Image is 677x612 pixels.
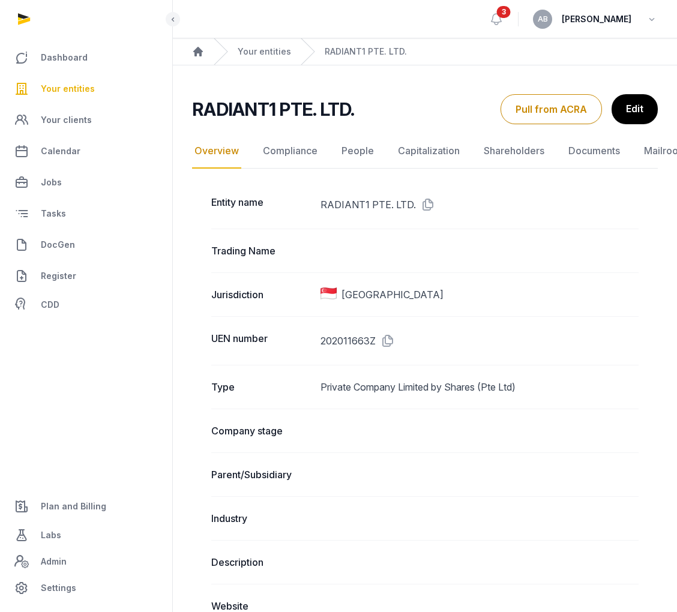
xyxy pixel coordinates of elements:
a: Jobs [10,168,163,197]
dd: Private Company Limited by Shares (Pte Ltd) [320,380,639,394]
span: Your clients [41,113,92,127]
dt: UEN number [211,331,311,350]
a: Dashboard [10,43,163,72]
a: Register [10,262,163,290]
a: Edit [612,94,658,124]
span: Labs [41,528,61,542]
dt: Type [211,380,311,394]
span: Jobs [41,175,62,190]
span: Calendar [41,144,80,158]
a: Settings [10,574,163,602]
dd: RADIANT1 PTE. LTD. [320,195,639,214]
span: Admin [41,554,67,569]
a: Admin [10,550,163,574]
a: Capitalization [396,134,462,169]
span: 3 [497,6,511,18]
a: Plan and Billing [10,492,163,521]
span: CDD [41,298,59,312]
dt: Description [211,555,311,569]
dt: Jurisdiction [211,287,311,302]
span: [GEOGRAPHIC_DATA] [342,287,444,302]
a: Documents [566,134,622,169]
span: [PERSON_NAME] [562,12,631,26]
span: Settings [41,581,76,595]
nav: Tabs [192,134,658,169]
a: DocGen [10,230,163,259]
dt: Industry [211,511,311,526]
a: People [339,134,376,169]
dt: Company stage [211,424,311,438]
a: Calendar [10,137,163,166]
span: Plan and Billing [41,499,106,514]
dt: Parent/Subsidiary [211,467,311,482]
dt: Entity name [211,195,311,214]
a: CDD [10,293,163,317]
a: Shareholders [481,134,547,169]
button: AB [533,10,552,29]
a: Compliance [260,134,320,169]
span: Dashboard [41,50,88,65]
dt: Trading Name [211,244,311,258]
dd: 202011663Z [320,331,639,350]
a: Your entities [238,46,291,58]
a: Your entities [10,74,163,103]
span: AB [538,16,548,23]
nav: Breadcrumb [173,38,677,65]
a: Overview [192,134,241,169]
a: Labs [10,521,163,550]
a: RADIANT1 PTE. LTD. [325,46,407,58]
a: Your clients [10,106,163,134]
span: Your entities [41,82,95,96]
h2: RADIANT1 PTE. LTD. [192,98,355,120]
span: Tasks [41,206,66,221]
button: Pull from ACRA [501,94,602,124]
a: Tasks [10,199,163,228]
span: Register [41,269,76,283]
span: DocGen [41,238,75,252]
